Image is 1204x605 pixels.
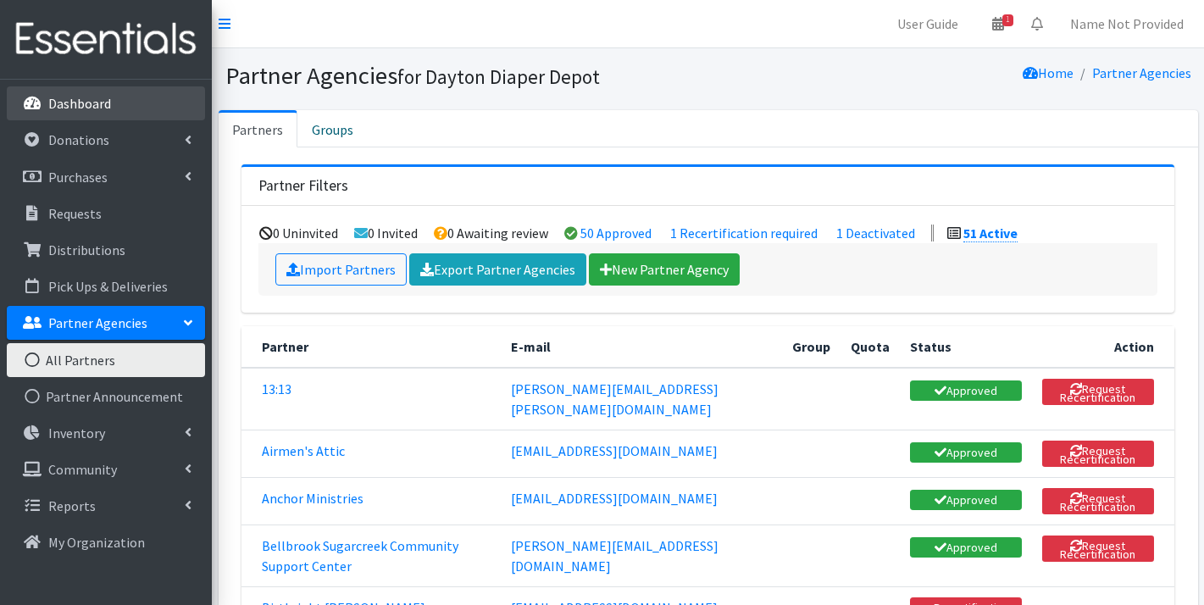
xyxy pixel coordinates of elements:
a: 51 Active [963,225,1018,242]
a: Reports [7,489,205,523]
button: Request Recertification [1042,488,1154,514]
th: Group [782,326,841,368]
a: Dashboard [7,86,205,120]
a: Import Partners [275,253,407,286]
th: Status [900,326,1032,368]
p: Purchases [48,169,108,186]
a: 1 [979,7,1018,41]
a: All Partners [7,343,205,377]
a: 1 Recertification required [670,225,818,241]
a: Inventory [7,416,205,450]
a: My Organization [7,525,205,559]
li: 0 Awaiting review [434,225,548,241]
th: E-mail [501,326,782,368]
a: 1 Deactivated [836,225,915,241]
p: Requests [48,205,102,222]
a: 50 Approved [580,225,652,241]
a: Donations [7,123,205,157]
button: Request Recertification [1042,379,1154,405]
th: Quota [841,326,900,368]
h3: Partner Filters [258,177,348,195]
a: User Guide [884,7,972,41]
img: HumanEssentials [7,11,205,68]
button: Request Recertification [1042,441,1154,467]
a: [EMAIL_ADDRESS][DOMAIN_NAME] [511,490,718,507]
p: Pick Ups & Deliveries [48,278,168,295]
a: Partner Agencies [7,306,205,340]
a: 13:13 [262,380,291,397]
a: Distributions [7,233,205,267]
button: Request Recertification [1042,536,1154,562]
a: [PERSON_NAME][EMAIL_ADDRESS][PERSON_NAME][DOMAIN_NAME] [511,380,719,418]
p: My Organization [48,534,145,551]
p: Reports [48,497,96,514]
a: Approved [910,380,1022,401]
small: for Dayton Diaper Depot [397,64,600,89]
a: Approved [910,490,1022,510]
a: Partners [219,110,297,147]
span: 1 [1002,14,1013,26]
th: Action [1032,326,1174,368]
p: Distributions [48,241,125,258]
a: [EMAIL_ADDRESS][DOMAIN_NAME] [511,442,718,459]
th: Partner [241,326,501,368]
p: Inventory [48,425,105,441]
li: 0 Invited [354,225,418,241]
h1: Partner Agencies [225,61,702,91]
a: Community [7,452,205,486]
a: Partner Agencies [1092,64,1191,81]
a: Requests [7,197,205,230]
a: Pick Ups & Deliveries [7,269,205,303]
a: Approved [910,442,1022,463]
a: Groups [297,110,368,147]
a: Anchor Ministries [262,490,363,507]
p: Partner Agencies [48,314,147,331]
a: Airmen's Attic [262,442,345,459]
a: Approved [910,537,1022,558]
a: Export Partner Agencies [409,253,586,286]
p: Community [48,461,117,478]
a: New Partner Agency [589,253,740,286]
p: Dashboard [48,95,111,112]
p: Donations [48,131,109,148]
li: 0 Uninvited [259,225,338,241]
a: [PERSON_NAME][EMAIL_ADDRESS][DOMAIN_NAME] [511,537,719,574]
a: Bellbrook Sugarcreek Community Support Center [262,537,458,574]
a: Home [1023,64,1074,81]
a: Partner Announcement [7,380,205,414]
a: Purchases [7,160,205,194]
a: Name Not Provided [1057,7,1197,41]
